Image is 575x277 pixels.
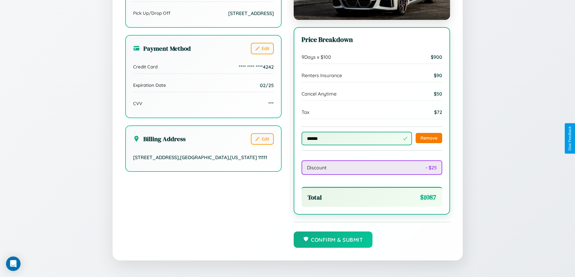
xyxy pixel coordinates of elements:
[6,257,21,271] div: Open Intercom Messenger
[420,193,436,202] span: $ 1087
[302,91,337,97] span: Cancel Anytime
[133,101,142,106] span: CVV
[434,91,442,97] span: $ 50
[308,193,322,202] span: Total
[302,109,309,115] span: Tax
[302,35,442,44] h3: Price Breakdown
[251,43,274,54] button: Edit
[133,64,158,70] span: Credit Card
[133,134,186,143] h3: Billing Address
[426,165,437,171] span: - $ 25
[307,165,327,171] span: Discount
[568,126,572,151] div: Give Feedback
[294,231,373,248] button: Confirm & Submit
[416,133,442,143] button: Remove
[302,54,331,60] span: 9 Days x $ 100
[133,10,171,16] span: Pick Up/Drop Off
[228,10,274,16] span: [STREET_ADDRESS]
[133,44,191,53] h3: Payment Method
[302,72,342,78] span: Renters Insurance
[434,72,442,78] span: $ 90
[133,154,267,160] span: [STREET_ADDRESS] , [GEOGRAPHIC_DATA] , [US_STATE] 11111
[133,82,166,88] span: Expiration Date
[260,82,274,88] span: 02/25
[251,133,274,145] button: Edit
[431,54,442,60] span: $ 900
[434,109,442,115] span: $ 72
